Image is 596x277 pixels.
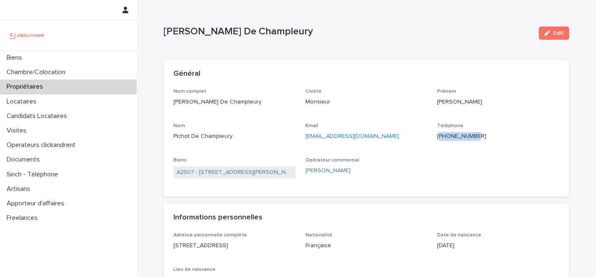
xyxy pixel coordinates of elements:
[305,98,428,106] p: Monsieur
[539,26,569,40] button: Edit
[3,112,74,120] p: Candidats Locataires
[437,241,559,250] p: [DATE]
[3,68,72,76] p: Chambre/Colocation
[305,133,399,139] a: [EMAIL_ADDRESS][DOMAIN_NAME]
[173,98,296,106] p: [PERSON_NAME] De Champleury
[305,233,332,238] span: Nationalité
[3,83,50,91] p: Propriétaires
[173,70,200,79] h2: Général
[173,132,296,141] p: Pichot De Champleury
[173,89,206,94] span: Nom complet
[3,98,43,106] p: Locataires
[3,171,65,178] p: Sinch - Téléphone
[173,123,185,128] span: Nom
[305,158,359,163] span: Opérateur commercial
[3,200,71,207] p: Apporteur d'affaires
[3,185,37,193] p: Artisans
[3,156,46,164] p: Documents
[3,127,33,135] p: Visites
[437,98,559,106] p: [PERSON_NAME]
[305,166,351,175] a: [PERSON_NAME]
[553,30,564,36] span: Edit
[173,267,216,272] span: Lieu de naissance
[173,213,262,222] h2: Informations personnelles
[7,27,47,43] img: UCB0brd3T0yccxBKYDjQ
[173,241,296,250] p: [STREET_ADDRESS]
[305,241,428,250] p: Française
[437,123,464,128] span: Téléphone
[3,54,29,62] p: Biens
[305,123,318,128] span: Email
[3,214,44,222] p: Freelances
[163,26,532,38] p: [PERSON_NAME] De Champleury
[3,141,82,149] p: Operateurs clickandrent
[173,233,247,238] span: Adresse personnelle complète
[437,89,456,94] span: Prénom
[173,158,187,163] span: Biens
[305,89,322,94] span: Civilité
[177,168,292,177] a: A2507 - [STREET_ADDRESS][PERSON_NAME]
[437,233,481,238] span: Date de naissance
[437,132,559,141] p: [PHONE_NUMBER]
